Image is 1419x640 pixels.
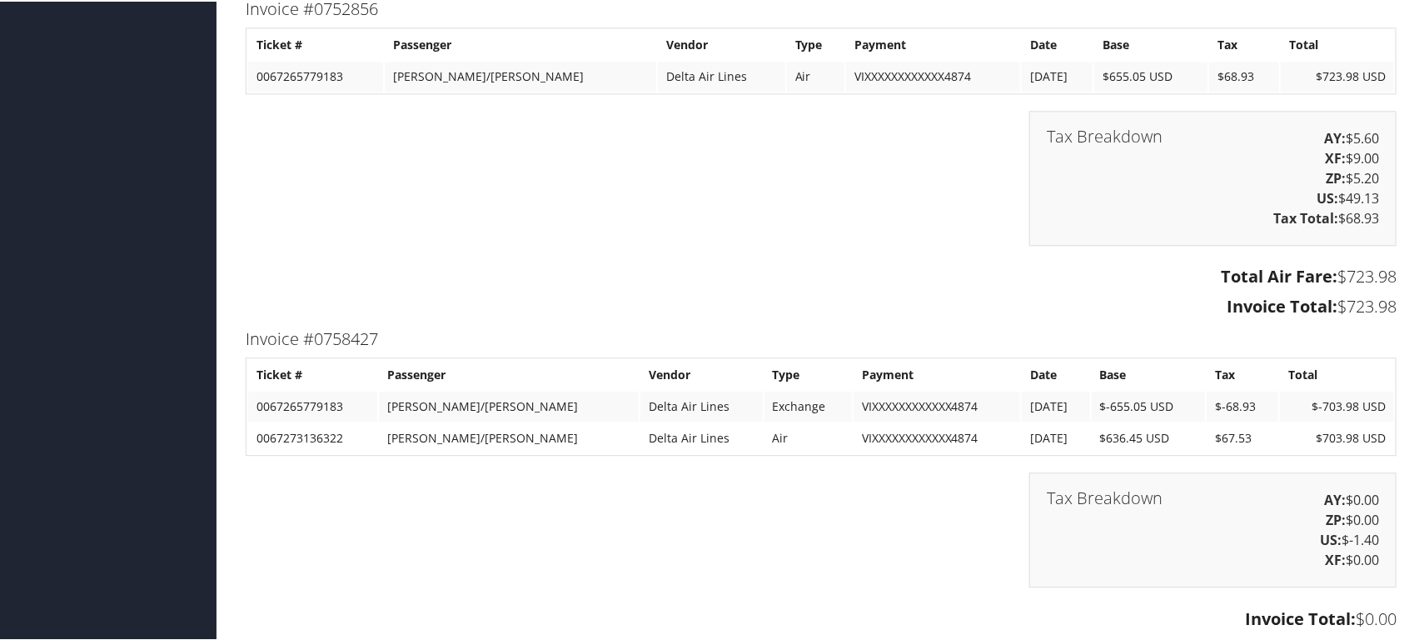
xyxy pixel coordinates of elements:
strong: US: [1320,529,1342,547]
td: $-68.93 [1207,390,1278,420]
td: $68.93 [1209,60,1279,90]
strong: US: [1317,187,1338,206]
td: $-655.05 USD [1092,390,1206,420]
strong: Total Air Fare: [1221,263,1337,286]
td: $67.53 [1207,422,1278,452]
td: Delta Air Lines [658,60,785,90]
strong: ZP: [1326,167,1346,186]
th: Vendor [640,358,763,388]
td: 0067265779183 [248,60,383,90]
strong: Invoice Total: [1245,606,1356,628]
strong: AY: [1324,127,1346,146]
strong: Invoice Total: [1227,293,1337,316]
strong: ZP: [1326,509,1346,527]
td: VIXXXXXXXXXXXX4874 [846,60,1020,90]
td: Delta Air Lines [640,422,763,452]
th: Ticket # [248,358,377,388]
th: Type [764,358,852,388]
strong: AY: [1324,489,1346,507]
th: Total [1280,358,1394,388]
h3: Invoice #0758427 [246,326,1397,349]
th: Date [1022,28,1093,58]
th: Passenger [379,358,639,388]
th: Tax [1207,358,1278,388]
td: 0067265779183 [248,390,377,420]
td: $655.05 USD [1094,60,1207,90]
td: [DATE] [1022,60,1093,90]
td: $-703.98 USD [1280,390,1394,420]
td: $703.98 USD [1280,422,1394,452]
th: Passenger [385,28,656,58]
th: Payment [846,28,1020,58]
td: 0067273136322 [248,422,377,452]
th: Date [1022,358,1089,388]
th: Base [1094,28,1207,58]
h3: Tax Breakdown [1047,127,1163,143]
td: [DATE] [1022,390,1089,420]
h3: $0.00 [246,606,1397,629]
strong: XF: [1325,549,1346,567]
h3: $723.98 [246,293,1397,317]
td: VIXXXXXXXXXXXX4874 [854,422,1020,452]
td: $723.98 USD [1281,60,1394,90]
h3: Tax Breakdown [1047,488,1163,505]
td: $636.45 USD [1092,422,1206,452]
td: [DATE] [1022,422,1089,452]
th: Total [1281,28,1394,58]
th: Payment [854,358,1020,388]
h3: $723.98 [246,263,1397,287]
td: [PERSON_NAME]/[PERSON_NAME] [385,60,656,90]
div: $0.00 $0.00 $-1.40 $0.00 [1029,471,1397,586]
td: Air [764,422,852,452]
th: Vendor [658,28,785,58]
th: Base [1092,358,1206,388]
td: VIXXXXXXXXXXXX4874 [854,390,1020,420]
th: Ticket # [248,28,383,58]
th: Type [787,28,844,58]
td: [PERSON_NAME]/[PERSON_NAME] [379,390,639,420]
td: Air [787,60,844,90]
th: Tax [1209,28,1279,58]
div: $5.60 $9.00 $5.20 $49.13 $68.93 [1029,109,1397,244]
td: Delta Air Lines [640,390,763,420]
td: Exchange [764,390,852,420]
strong: Tax Total: [1273,207,1338,226]
td: [PERSON_NAME]/[PERSON_NAME] [379,422,639,452]
strong: XF: [1325,147,1346,166]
